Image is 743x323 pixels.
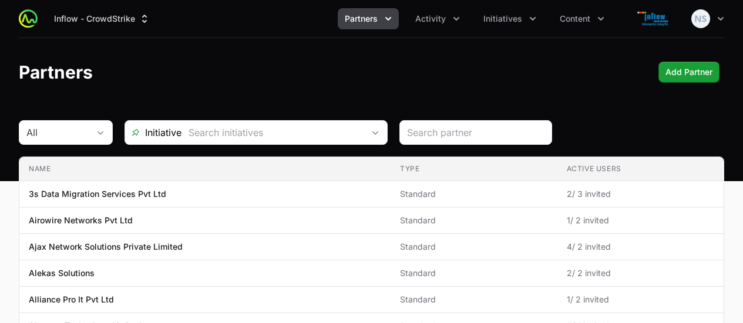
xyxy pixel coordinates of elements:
[400,294,547,305] span: Standard
[19,62,93,83] h1: Partners
[557,157,724,181] th: Active Users
[19,9,38,28] img: ActivitySource
[29,294,114,305] p: Alliance Pro It Pvt Ltd
[29,188,166,200] p: 3s Data Migration Services Pvt Ltd
[407,125,544,140] input: Search partner
[476,8,543,29] div: Initiatives menu
[338,8,399,29] div: Partners menu
[476,8,543,29] button: Initiatives
[19,157,391,181] th: Name
[47,8,157,29] div: Supplier switch menu
[567,267,714,279] span: 2 / 2 invited
[29,241,183,253] p: Ajax Network Solutions Private Limited
[483,13,522,25] span: Initiatives
[553,8,611,29] div: Content menu
[567,241,714,253] span: 4 / 2 invited
[125,125,181,140] span: Initiative
[691,9,710,28] img: Nagaraju S
[415,13,446,25] span: Activity
[181,121,364,144] input: Search initiatives
[658,62,720,83] button: Add Partner
[408,8,467,29] div: Activity menu
[338,8,399,29] button: Partners
[626,7,682,30] img: Inflow
[29,215,133,226] p: Airowire Networks Pvt Ltd
[400,215,547,226] span: Standard
[665,65,712,79] span: Add Partner
[560,13,590,25] span: Content
[26,125,89,140] div: All
[47,8,157,29] button: Inflow - CrowdStrike
[567,215,714,226] span: 1 / 2 invited
[408,8,467,29] button: Activity
[400,267,547,279] span: Standard
[38,8,611,29] div: Main navigation
[553,8,611,29] button: Content
[29,267,95,279] p: Alekas Solutions
[400,188,547,200] span: Standard
[391,157,557,181] th: Type
[567,294,714,305] span: 1 / 2 invited
[19,121,112,144] button: All
[658,62,720,83] div: Primary actions
[567,188,714,200] span: 2 / 3 invited
[364,121,387,144] div: Open
[400,241,547,253] span: Standard
[345,13,378,25] span: Partners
